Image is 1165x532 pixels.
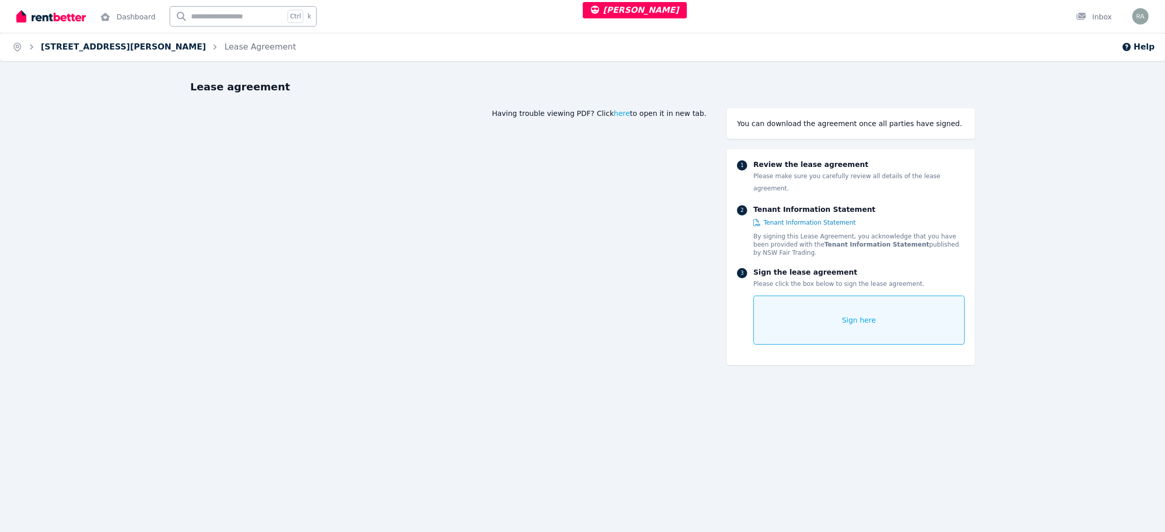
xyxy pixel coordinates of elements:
[842,315,876,325] span: Sign here
[753,173,940,192] span: Please make sure you carefully review all details of the lease agreement.
[753,219,855,227] a: Tenant Information Statement
[614,108,630,118] span: here
[737,160,747,171] div: 1
[753,232,964,257] p: By signing this Lease Agreement, you acknowledge that you have been provided with the published b...
[224,42,296,52] a: Lease Agreement
[737,268,747,278] div: 3
[307,12,311,20] span: k
[753,204,964,214] p: Tenant Information Statement
[1132,8,1149,25] img: Rochelle Alvarez
[288,10,303,23] span: Ctrl
[753,267,964,277] p: Sign the lease agreement
[1122,41,1155,53] button: Help
[191,108,707,118] div: Having trouble viewing PDF? Click to open it in new tab.
[737,118,964,129] div: You can download the agreement once all parties have signed.
[764,219,855,227] span: Tenant Information Statement
[16,9,86,24] img: RentBetter
[753,280,924,287] span: Please click the box below to sign the lease agreement.
[1076,12,1112,22] div: Inbox
[753,159,964,170] p: Review the lease agreement
[591,5,679,15] span: [PERSON_NAME]
[824,241,929,248] strong: Tenant Information Statement
[191,80,975,94] h1: Lease agreement
[41,42,206,52] a: [STREET_ADDRESS][PERSON_NAME]
[737,205,747,215] div: 2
